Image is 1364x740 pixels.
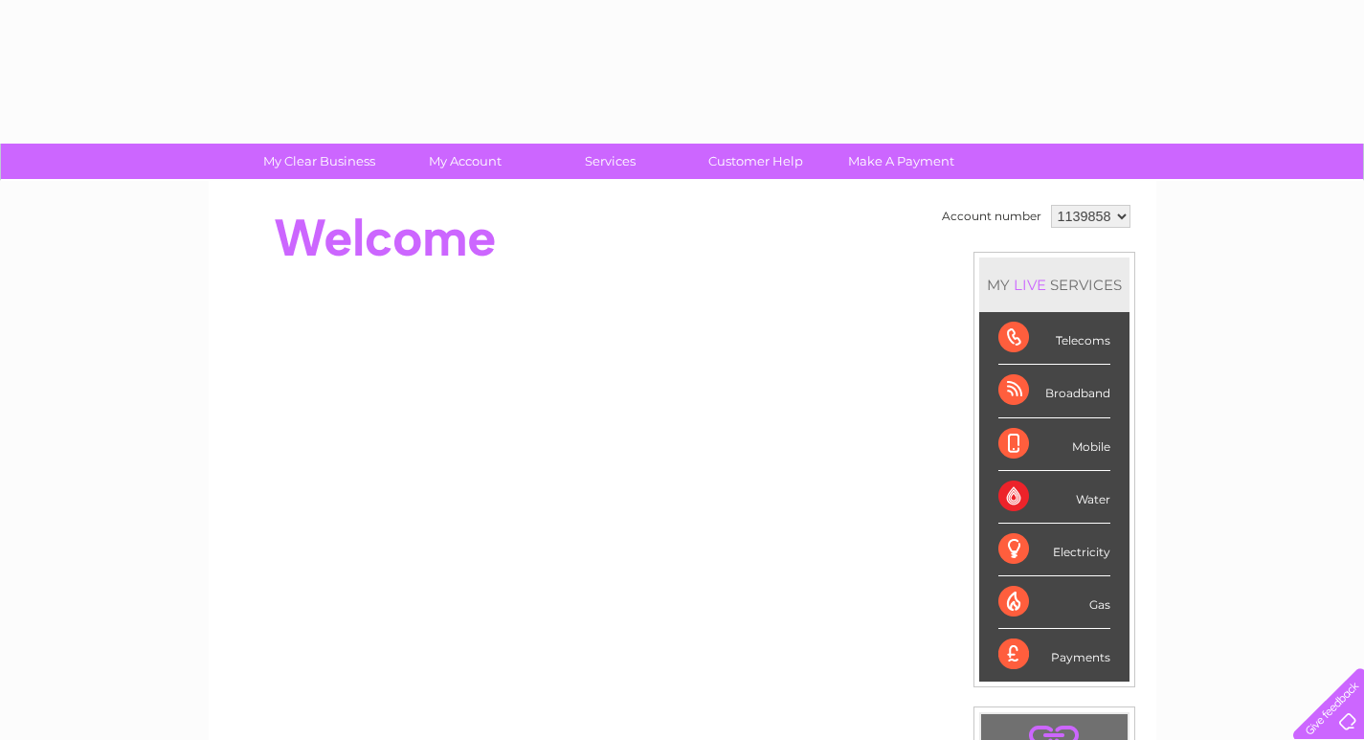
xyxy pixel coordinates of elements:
[240,144,398,179] a: My Clear Business
[998,524,1110,576] div: Electricity
[998,418,1110,471] div: Mobile
[998,629,1110,681] div: Payments
[531,144,689,179] a: Services
[386,144,544,179] a: My Account
[998,576,1110,629] div: Gas
[937,200,1046,233] td: Account number
[677,144,835,179] a: Customer Help
[979,258,1129,312] div: MY SERVICES
[998,312,1110,365] div: Telecoms
[998,365,1110,417] div: Broadband
[1010,276,1050,294] div: LIVE
[822,144,980,179] a: Make A Payment
[998,471,1110,524] div: Water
